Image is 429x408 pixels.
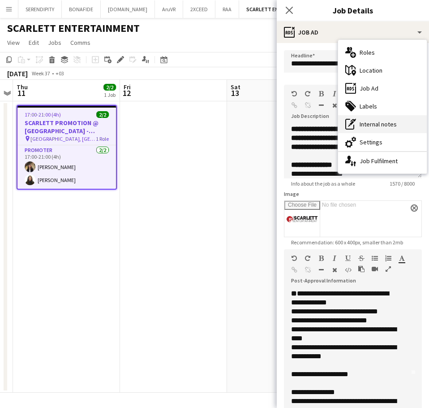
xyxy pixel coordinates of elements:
[331,90,338,97] button: Italic
[183,0,215,18] button: 2XCEED
[215,0,239,18] button: RAA
[277,4,429,16] h3: Job Details
[44,37,65,48] a: Jobs
[103,84,116,91] span: 2/2
[318,90,324,97] button: Bold
[345,255,351,262] button: Underline
[96,135,109,142] span: 1 Role
[338,79,427,97] div: Job Ad
[30,135,96,142] span: [GEOGRAPHIC_DATA], [GEOGRAPHIC_DATA]
[331,255,338,262] button: Italic
[17,145,116,189] app-card-role: Promoter2/217:00-21:00 (4h)[PERSON_NAME][PERSON_NAME]
[358,265,365,273] button: Paste as plain text
[338,152,427,170] div: Job Fulfilment
[345,266,351,273] button: HTML Code
[372,265,378,273] button: Insert video
[56,70,64,77] div: +03
[284,180,362,187] span: Info about the job as a whole
[70,39,90,47] span: Comms
[4,37,23,48] a: View
[30,70,52,77] span: Week 37
[358,255,365,262] button: Strikethrough
[385,255,391,262] button: Ordered List
[7,22,140,35] h1: SCARLETT ENTERTAINMENT
[104,91,116,98] div: 1 Job
[291,255,297,262] button: Undo
[318,255,324,262] button: Bold
[48,39,61,47] span: Jobs
[18,0,62,18] button: SERENDIPITY
[239,0,321,18] button: SCARLETT ENTERTAINMENT
[331,266,338,273] button: Clear Formatting
[305,90,311,97] button: Redo
[67,37,94,48] a: Comms
[122,88,131,98] span: 12
[338,115,427,133] div: Internal notes
[338,97,427,115] div: Labels
[231,83,240,91] span: Sat
[305,255,311,262] button: Redo
[15,88,28,98] span: 11
[7,39,20,47] span: View
[155,0,183,18] button: AruVR
[17,119,116,135] h3: SCARLETT PROMOTION @ [GEOGRAPHIC_DATA] - [GEOGRAPHIC_DATA]
[17,105,117,190] app-job-card: 17:00-21:00 (4h)2/2SCARLETT PROMOTION @ [GEOGRAPHIC_DATA] - [GEOGRAPHIC_DATA] [GEOGRAPHIC_DATA], ...
[382,180,422,187] span: 1570 / 8000
[101,0,155,18] button: [DOMAIN_NAME]
[338,133,427,151] div: Settings
[331,102,338,109] button: Clear Formatting
[385,265,391,273] button: Fullscreen
[318,102,324,109] button: Horizontal Line
[338,61,427,79] div: Location
[277,22,429,43] div: Job Ad
[25,37,43,48] a: Edit
[62,0,101,18] button: BONAFIDE
[29,39,39,47] span: Edit
[7,69,28,78] div: [DATE]
[284,239,410,246] span: Recommendation: 600 x 400px, smaller than 2mb
[96,111,109,118] span: 2/2
[399,255,405,262] button: Text Color
[25,111,61,118] span: 17:00-21:00 (4h)
[229,88,240,98] span: 13
[17,83,28,91] span: Thu
[318,266,324,273] button: Horizontal Line
[338,43,427,61] div: Roles
[372,255,378,262] button: Unordered List
[291,90,297,97] button: Undo
[124,83,131,91] span: Fri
